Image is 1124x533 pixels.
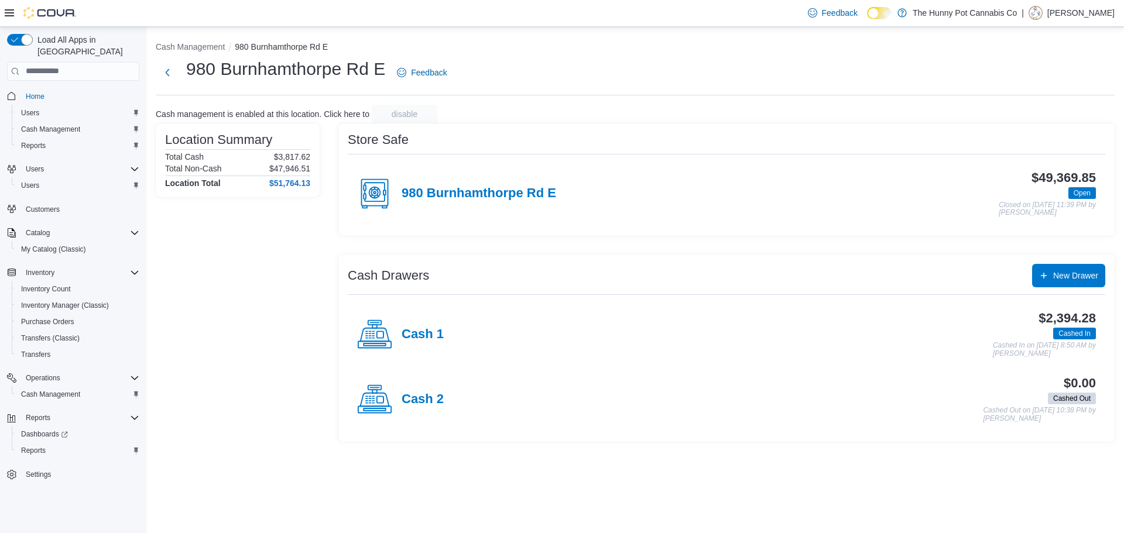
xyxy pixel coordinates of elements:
[12,442,144,459] button: Reports
[1064,376,1096,390] h3: $0.00
[1039,311,1096,325] h3: $2,394.28
[16,443,139,458] span: Reports
[269,164,310,173] p: $47,946.51
[7,83,139,514] nav: Complex example
[26,373,60,383] span: Operations
[2,370,144,386] button: Operations
[156,61,179,84] button: Next
[16,139,139,153] span: Reports
[1053,393,1091,404] span: Cashed Out
[12,426,144,442] a: Dashboards
[402,392,444,407] h4: Cash 2
[402,327,444,342] h4: Cash 1
[16,427,73,441] a: Dashboards
[21,202,139,216] span: Customers
[16,178,139,192] span: Users
[21,446,46,455] span: Reports
[156,41,1115,55] nav: An example of EuiBreadcrumbs
[16,298,114,312] a: Inventory Manager (Classic)
[21,181,39,190] span: Users
[21,333,80,343] span: Transfers (Classic)
[21,411,55,425] button: Reports
[21,467,139,482] span: Settings
[867,7,892,19] input: Dark Mode
[16,298,139,312] span: Inventory Manager (Classic)
[16,178,44,192] a: Users
[1048,393,1096,404] span: Cashed Out
[165,164,222,173] h6: Total Non-Cash
[1032,171,1096,185] h3: $49,369.85
[156,109,369,119] p: Cash management is enabled at this location. Click here to
[26,164,44,174] span: Users
[12,241,144,257] button: My Catalog (Classic)
[21,162,49,176] button: Users
[348,269,429,283] h3: Cash Drawers
[21,429,68,439] span: Dashboards
[21,162,139,176] span: Users
[21,108,39,118] span: Users
[16,139,50,153] a: Reports
[21,350,50,359] span: Transfers
[12,386,144,403] button: Cash Management
[822,7,858,19] span: Feedback
[21,89,139,104] span: Home
[21,266,59,280] button: Inventory
[16,242,139,256] span: My Catalog (Classic)
[12,297,144,314] button: Inventory Manager (Classic)
[16,106,139,120] span: Users
[21,226,54,240] button: Catalog
[26,205,60,214] span: Customers
[21,411,139,425] span: Reports
[411,67,447,78] span: Feedback
[21,371,65,385] button: Operations
[16,282,139,296] span: Inventory Count
[2,225,144,241] button: Catalog
[867,19,868,20] span: Dark Mode
[2,88,144,105] button: Home
[1053,328,1096,339] span: Cashed In
[348,133,409,147] h3: Store Safe
[21,125,80,134] span: Cash Management
[2,264,144,281] button: Inventory
[21,301,109,310] span: Inventory Manager (Classic)
[16,348,55,362] a: Transfers
[16,122,85,136] a: Cash Management
[2,201,144,218] button: Customers
[21,390,80,399] span: Cash Management
[1032,264,1105,287] button: New Drawer
[269,178,310,188] h4: $51,764.13
[12,105,144,121] button: Users
[235,42,328,51] button: 980 Burnhamthorpe Rd E
[21,266,139,280] span: Inventory
[165,152,204,161] h6: Total Cash
[16,331,84,345] a: Transfers (Classic)
[2,410,144,426] button: Reports
[16,106,44,120] a: Users
[1029,6,1043,20] div: Dillon Marquez
[999,201,1096,217] p: Closed on [DATE] 11:39 PM by [PERSON_NAME]
[12,314,144,330] button: Purchase Orders
[21,202,64,216] a: Customers
[21,90,49,104] a: Home
[16,122,139,136] span: Cash Management
[16,348,139,362] span: Transfers
[16,282,76,296] a: Inventory Count
[16,387,139,401] span: Cash Management
[33,34,139,57] span: Load All Apps in [GEOGRAPHIC_DATA]
[12,281,144,297] button: Inventory Count
[16,315,79,329] a: Purchase Orders
[21,141,46,150] span: Reports
[26,413,50,422] span: Reports
[26,268,54,277] span: Inventory
[1058,328,1091,339] span: Cashed In
[21,317,74,326] span: Purchase Orders
[16,443,50,458] a: Reports
[1074,188,1091,198] span: Open
[26,92,44,101] span: Home
[274,152,310,161] p: $3,817.62
[1047,6,1115,20] p: [PERSON_NAME]
[16,387,85,401] a: Cash Management
[23,7,76,19] img: Cova
[16,242,91,256] a: My Catalog (Classic)
[156,42,225,51] button: Cash Management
